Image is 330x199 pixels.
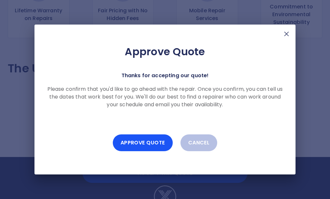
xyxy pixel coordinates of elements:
[45,45,285,58] h2: Approve Quote
[113,134,173,151] button: Approve Quote
[121,71,209,80] p: Thanks for accepting our quote!
[45,85,285,109] p: Please confirm that you'd like to go ahead with the repair. Once you confirm, you can tell us the...
[180,134,218,151] button: Cancel
[283,30,290,38] img: X Mark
